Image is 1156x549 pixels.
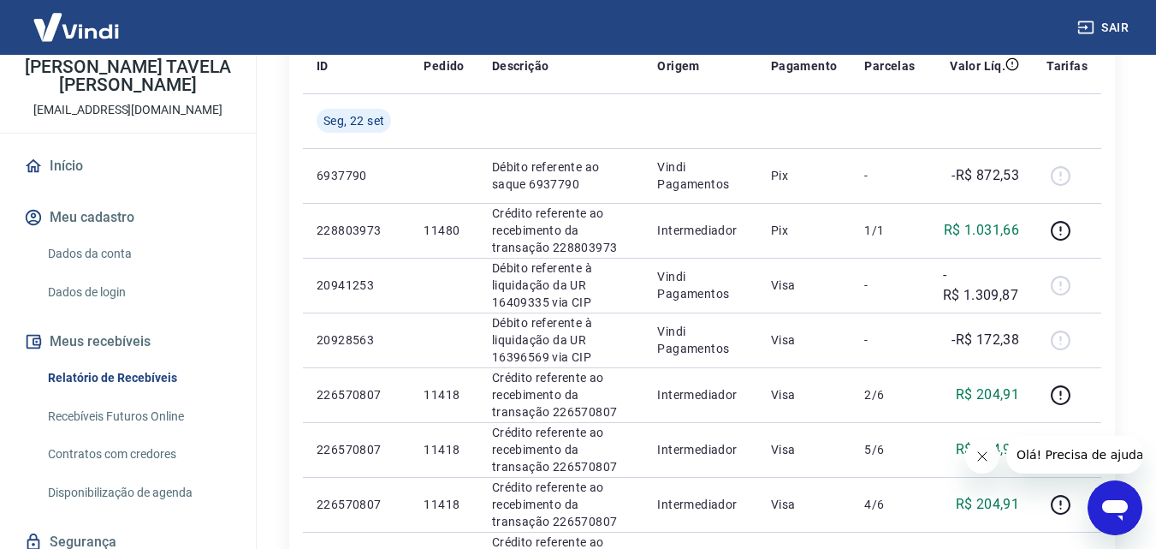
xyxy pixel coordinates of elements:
p: 11418 [424,441,464,458]
a: Recebíveis Futuros Online [41,399,235,434]
iframe: Fechar mensagem [965,439,999,474]
p: R$ 1.031,66 [944,220,1019,241]
p: Visa [771,386,838,403]
p: Visa [771,277,838,294]
p: - [864,277,915,294]
p: Crédito referente ao recebimento da transação 228803973 [492,205,631,256]
p: Origem [657,57,699,75]
p: Crédito referente ao recebimento da transação 226570807 [492,424,631,475]
img: Vindi [21,1,132,53]
p: - [864,331,915,349]
p: Descrição [492,57,549,75]
a: Dados de login [41,275,235,310]
p: 11418 [424,496,464,513]
p: 1/1 [864,222,915,239]
p: Visa [771,331,838,349]
p: 11480 [424,222,464,239]
p: Pix [771,167,838,184]
button: Sair [1074,12,1135,44]
p: R$ 204,91 [956,439,1020,460]
iframe: Botão para abrir a janela de mensagens [1088,480,1142,535]
p: Tarifas [1046,57,1088,75]
button: Meus recebíveis [21,323,235,361]
p: 20928563 [317,331,396,349]
p: -R$ 1.309,87 [943,265,1020,306]
p: Vindi Pagamentos [657,158,743,193]
p: Intermediador [657,441,743,458]
a: Relatório de Recebíveis [41,361,235,396]
p: Débito referente ao saque 6937790 [492,158,631,193]
iframe: Mensagem da empresa [1006,436,1142,474]
p: 6937790 [317,167,396,184]
p: Visa [771,441,838,458]
p: 2/6 [864,386,915,403]
p: 11418 [424,386,464,403]
p: Crédito referente ao recebimento da transação 226570807 [492,369,631,421]
a: Dados da conta [41,236,235,272]
p: Intermediador [657,386,743,403]
p: -R$ 172,38 [951,330,1019,350]
button: Meu cadastro [21,199,235,236]
p: Parcelas [864,57,915,75]
p: Crédito referente ao recebimento da transação 226570807 [492,479,631,530]
p: 226570807 [317,496,396,513]
p: -R$ 872,53 [951,165,1019,186]
p: Vindi Pagamentos [657,323,743,357]
a: Disponibilização de agenda [41,475,235,510]
p: Valor Líq. [950,57,1005,75]
p: Visa [771,496,838,513]
p: 228803973 [317,222,396,239]
p: R$ 204,91 [956,494,1020,515]
span: Olá! Precisa de ajuda? [10,12,144,26]
p: Débito referente à liquidação da UR 16409335 via CIP [492,260,631,311]
p: Intermediador [657,496,743,513]
p: Débito referente à liquidação da UR 16396569 via CIP [492,314,631,366]
p: Pix [771,222,838,239]
p: Pagamento [771,57,838,75]
p: - [864,167,915,184]
span: Seg, 22 set [323,112,384,129]
p: 5/6 [864,441,915,458]
p: [EMAIL_ADDRESS][DOMAIN_NAME] [33,101,222,119]
p: R$ 204,91 [956,385,1020,405]
a: Início [21,147,235,185]
p: ID [317,57,329,75]
p: Vindi Pagamentos [657,268,743,302]
p: Intermediador [657,222,743,239]
a: Contratos com credores [41,437,235,472]
p: 4/6 [864,496,915,513]
p: [PERSON_NAME] TAVELA [PERSON_NAME] [14,58,242,94]
p: 226570807 [317,386,396,403]
p: 226570807 [317,441,396,458]
p: 20941253 [317,277,396,294]
p: Pedido [424,57,464,75]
